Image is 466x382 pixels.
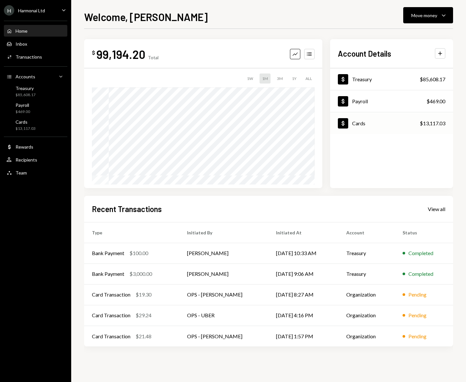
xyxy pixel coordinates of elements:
a: Home [4,25,67,37]
div: Bank Payment [92,249,124,257]
a: Rewards [4,141,67,152]
div: Payroll [16,102,30,108]
td: [DATE] 9:06 AM [268,264,338,284]
td: [PERSON_NAME] [179,264,268,284]
th: Initiated At [268,222,338,243]
td: OPS - UBER [179,305,268,326]
a: Cards$13,117.03 [4,117,67,133]
div: Card Transaction [92,332,130,340]
div: 99,194.20 [96,47,145,62]
h2: Recent Transactions [92,204,162,214]
a: Payroll$469.00 [330,90,453,112]
div: Move money [411,12,437,19]
h2: Account Details [338,48,391,59]
td: OPS - [PERSON_NAME] [179,284,268,305]
div: $ [92,50,95,56]
div: Bank Payment [92,270,124,278]
div: 1Y [289,73,299,84]
div: Transactions [16,54,42,60]
a: Inbox [4,38,67,50]
a: Transactions [4,51,67,62]
a: Cards$13,117.03 [330,112,453,134]
div: $3,000.00 [129,270,152,278]
td: [DATE] 10:33 AM [268,243,338,264]
div: Completed [408,249,433,257]
div: ALL [303,73,315,84]
div: Treasury [16,85,36,91]
div: Cards [16,119,36,125]
a: Payroll$469.00 [4,100,67,116]
div: Home [16,28,28,34]
div: Total [148,55,159,60]
div: Pending [408,311,427,319]
td: [DATE] 8:27 AM [268,284,338,305]
div: Accounts [16,74,35,79]
div: H [4,5,14,16]
a: Recipients [4,154,67,165]
div: Card Transaction [92,291,130,298]
th: Type [84,222,179,243]
div: Completed [408,270,433,278]
div: Cards [352,120,365,126]
div: Team [16,170,27,175]
td: [DATE] 4:16 PM [268,305,338,326]
div: Card Transaction [92,311,130,319]
div: Payroll [352,98,368,104]
td: Treasury [338,264,395,284]
td: Organization [338,305,395,326]
td: Treasury [338,243,395,264]
td: [DATE] 1:57 PM [268,326,338,346]
td: OPS - [PERSON_NAME] [179,326,268,346]
div: $85,608.17 [16,92,36,98]
button: Move money [403,7,453,23]
a: Treasury$85,608.17 [4,84,67,99]
div: $21.48 [136,332,151,340]
div: View all [428,206,445,212]
div: $19.30 [136,291,151,298]
div: Recipients [16,157,37,163]
h1: Welcome, [PERSON_NAME] [84,10,208,23]
td: Organization [338,284,395,305]
div: 3M [274,73,285,84]
div: Pending [408,332,427,340]
a: View all [428,205,445,212]
th: Initiated By [179,222,268,243]
div: $469.00 [16,109,30,115]
div: 1W [244,73,256,84]
a: Accounts [4,71,67,82]
div: $13,117.03 [420,119,445,127]
div: $469.00 [427,97,445,105]
div: Inbox [16,41,27,47]
div: 1M [260,73,271,84]
div: Pending [408,291,427,298]
div: $13,117.03 [16,126,36,131]
a: Team [4,167,67,178]
td: [PERSON_NAME] [179,243,268,264]
div: $100.00 [129,249,148,257]
th: Account [338,222,395,243]
th: Status [395,222,453,243]
div: Harmonai Ltd [18,8,45,13]
div: $85,608.17 [420,75,445,83]
td: Organization [338,326,395,346]
div: $29.24 [136,311,151,319]
div: Treasury [352,76,372,82]
div: Rewards [16,144,33,150]
a: Treasury$85,608.17 [330,68,453,90]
